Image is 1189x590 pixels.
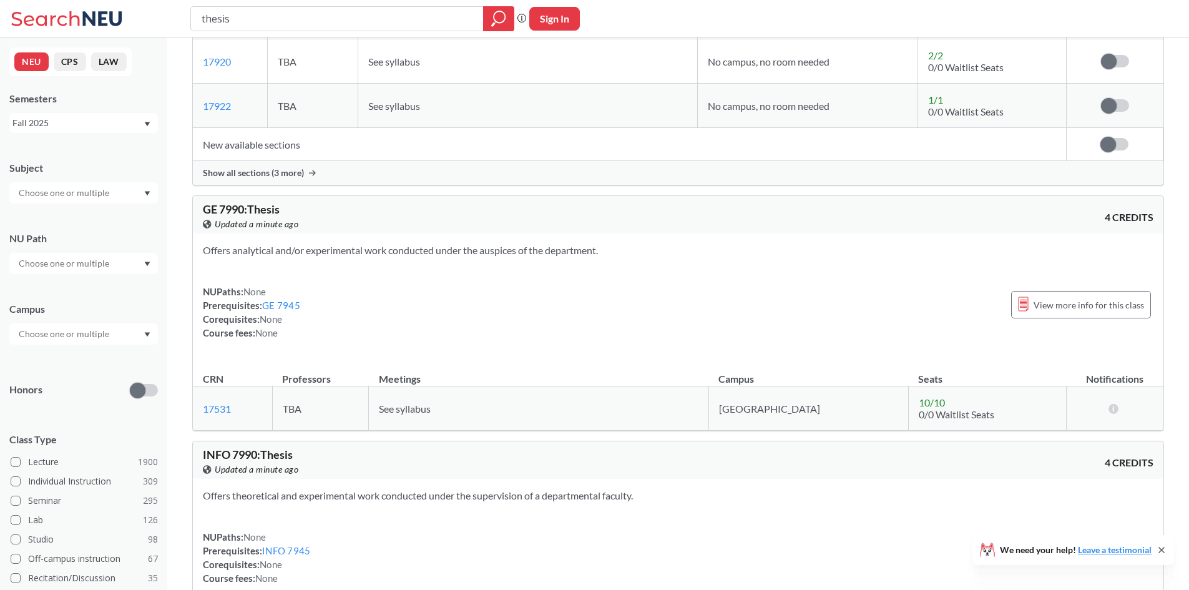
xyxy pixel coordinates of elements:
span: None [255,573,278,584]
div: Campus [9,302,158,316]
svg: Dropdown arrow [144,332,150,337]
th: Notifications [1067,360,1164,386]
span: 0/0 Waitlist Seats [928,106,1004,117]
span: None [255,327,278,338]
span: 0/0 Waitlist Seats [919,408,994,420]
div: Fall 2025 [12,116,143,130]
span: 126 [143,513,158,527]
input: Choose one or multiple [12,256,117,271]
label: Recitation/Discussion [11,570,158,586]
label: Lecture [11,454,158,470]
span: 309 [143,474,158,488]
th: Campus [708,360,908,386]
button: LAW [91,52,127,71]
div: Dropdown arrow [9,323,158,345]
div: magnifying glass [483,6,514,31]
td: New available sections [193,128,1066,161]
td: No campus, no room needed [698,84,917,128]
span: 10 / 10 [919,396,945,408]
span: None [260,559,282,570]
th: Professors [272,360,368,386]
span: 1 / 1 [928,94,943,106]
span: None [243,531,266,543]
th: Meetings [369,360,708,386]
span: None [260,313,282,325]
div: Fall 2025Dropdown arrow [9,113,158,133]
span: 4 CREDITS [1105,210,1153,224]
span: Show all sections (3 more) [203,167,304,179]
a: INFO 7945 [262,545,310,556]
td: No campus, no room needed [698,39,917,84]
span: We need your help! [1000,546,1152,554]
div: NU Path [9,232,158,245]
span: 295 [143,494,158,508]
td: TBA [268,39,358,84]
section: Offers theoretical and experimental work conducted under the supervision of a departmental faculty. [203,489,1153,503]
label: Studio [11,531,158,548]
td: TBA [272,386,368,431]
span: 1900 [138,455,158,469]
div: Semesters [9,92,158,106]
span: See syllabus [368,56,420,67]
a: 17531 [203,403,231,415]
span: Updated a minute ago [215,217,298,231]
span: Updated a minute ago [215,463,298,476]
input: Choose one or multiple [12,185,117,200]
a: 17920 [203,56,231,67]
button: NEU [14,52,49,71]
span: None [243,286,266,297]
svg: Dropdown arrow [144,191,150,196]
label: Off-campus instruction [11,551,158,567]
td: TBA [268,84,358,128]
div: Show all sections (3 more) [193,161,1163,185]
span: 98 [148,533,158,546]
th: Seats [908,360,1066,386]
svg: Dropdown arrow [144,262,150,267]
span: 35 [148,571,158,585]
span: View more info for this class [1034,297,1144,313]
label: Lab [11,512,158,528]
input: Class, professor, course number, "phrase" [200,8,474,29]
span: See syllabus [379,403,431,415]
div: Dropdown arrow [9,182,158,204]
span: GE 7990 : Thesis [203,202,280,216]
a: Leave a testimonial [1078,544,1152,555]
span: 2 / 2 [928,49,943,61]
span: 67 [148,552,158,566]
section: Offers analytical and/or experimental work conducted under the auspices of the department. [203,243,1153,257]
div: NUPaths: Prerequisites: Corequisites: Course fees: [203,530,310,585]
div: Dropdown arrow [9,253,158,274]
span: Class Type [9,433,158,446]
span: 4 CREDITS [1105,456,1153,470]
span: INFO 7990 : Thesis [203,448,293,461]
button: Sign In [529,7,580,31]
div: CRN [203,372,223,386]
svg: Dropdown arrow [144,122,150,127]
td: [GEOGRAPHIC_DATA] [708,386,908,431]
a: GE 7945 [262,300,300,311]
label: Individual Instruction [11,473,158,489]
button: CPS [54,52,86,71]
div: Subject [9,161,158,175]
label: Seminar [11,493,158,509]
span: 0/0 Waitlist Seats [928,61,1004,73]
input: Choose one or multiple [12,327,117,342]
div: NUPaths: Prerequisites: Corequisites: Course fees: [203,285,300,340]
span: See syllabus [368,100,420,112]
a: 17922 [203,100,231,112]
svg: magnifying glass [491,10,506,27]
p: Honors [9,383,42,397]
